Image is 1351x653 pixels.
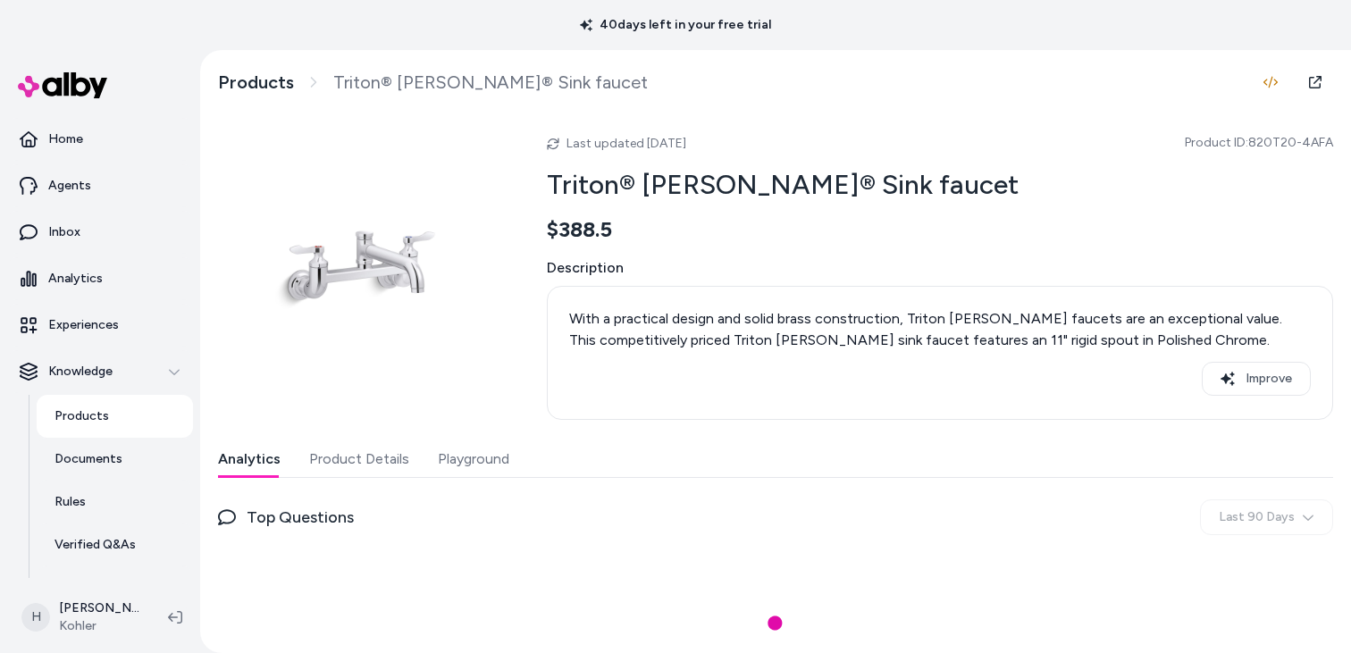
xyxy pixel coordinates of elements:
span: Top Questions [247,505,354,530]
span: Product ID: 820T20-4AFA [1185,134,1333,152]
p: Agents [48,177,91,195]
a: Agents [7,164,193,207]
nav: breadcrumb [218,71,648,94]
span: Triton® [PERSON_NAME]® Sink faucet [333,71,648,94]
button: Product Details [309,441,409,477]
button: Improve [1202,362,1311,396]
img: zac57813_rgb [218,121,504,407]
button: Analytics [218,441,281,477]
button: Knowledge [7,350,193,393]
p: Verified Q&As [55,536,136,554]
p: Analytics [48,270,103,288]
button: Playground [438,441,509,477]
p: Home [48,130,83,148]
p: Rules [55,493,86,511]
a: Reviews [37,566,193,609]
p: With a practical design and solid brass construction, Triton [PERSON_NAME] faucets are an excepti... [569,308,1311,351]
p: 40 days left in your free trial [569,16,782,34]
span: H [21,603,50,632]
a: Inbox [7,211,193,254]
p: Knowledge [48,363,113,381]
h2: Triton® [PERSON_NAME]® Sink faucet [547,168,1333,202]
p: Inbox [48,223,80,241]
a: Home [7,118,193,161]
span: Last updated [DATE] [566,136,686,151]
a: Analytics [7,257,193,300]
p: [PERSON_NAME] [59,599,139,617]
a: Documents [37,438,193,481]
a: Products [218,71,294,94]
span: Kohler [59,617,139,635]
p: Products [55,407,109,425]
a: Products [37,395,193,438]
span: Description [547,257,1333,279]
a: Rules [37,481,193,523]
span: $388.5 [547,216,612,243]
a: Verified Q&As [37,523,193,566]
img: alby Logo [18,72,107,98]
a: Experiences [7,304,193,347]
p: Documents [55,450,122,468]
button: H[PERSON_NAME]Kohler [11,589,154,646]
p: Experiences [48,316,119,334]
